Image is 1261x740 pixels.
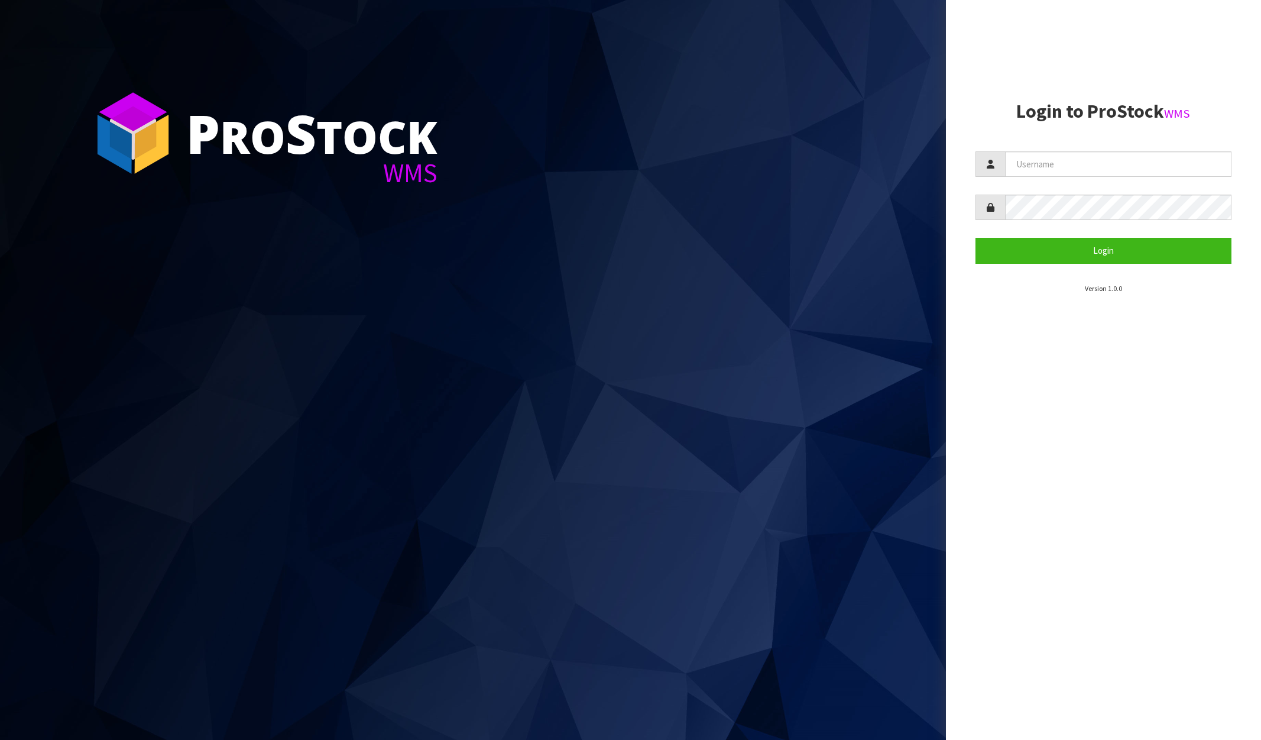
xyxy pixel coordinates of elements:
input: Username [1005,151,1231,177]
button: Login [975,238,1231,263]
div: WMS [186,160,437,186]
h2: Login to ProStock [975,101,1231,122]
span: P [186,97,220,169]
span: S [286,97,316,169]
small: WMS [1164,106,1190,121]
small: Version 1.0.0 [1085,284,1122,293]
img: ProStock Cube [89,89,177,177]
div: ro tock [186,106,437,160]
